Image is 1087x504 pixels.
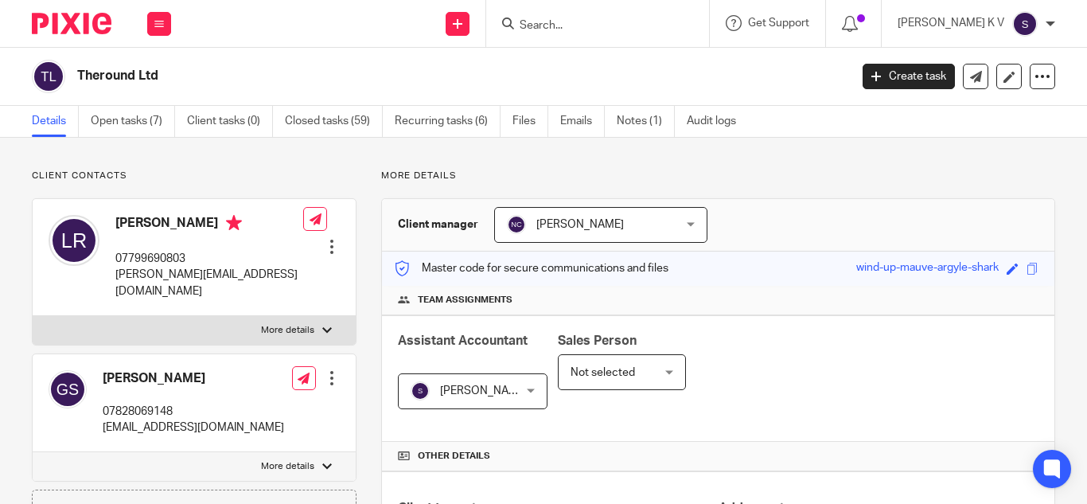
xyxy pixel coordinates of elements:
[398,334,528,347] span: Assistant Accountant
[32,13,111,34] img: Pixie
[898,15,1004,31] p: [PERSON_NAME] K V
[863,64,955,89] a: Create task
[617,106,675,137] a: Notes (1)
[411,381,430,400] img: svg%3E
[32,106,79,137] a: Details
[558,334,637,347] span: Sales Person
[32,170,356,182] p: Client contacts
[226,215,242,231] i: Primary
[571,367,635,378] span: Not selected
[32,60,65,93] img: svg%3E
[115,267,303,299] p: [PERSON_NAME][EMAIL_ADDRESS][DOMAIN_NAME]
[261,324,314,337] p: More details
[560,106,605,137] a: Emails
[285,106,383,137] a: Closed tasks (59)
[748,18,809,29] span: Get Support
[507,215,526,234] img: svg%3E
[398,217,478,232] h3: Client manager
[91,106,175,137] a: Open tasks (7)
[187,106,273,137] a: Client tasks (0)
[103,370,284,387] h4: [PERSON_NAME]
[687,106,748,137] a: Audit logs
[103,420,284,436] p: [EMAIL_ADDRESS][DOMAIN_NAME]
[394,260,668,276] p: Master code for secure communications and files
[49,215,99,266] img: svg%3E
[381,170,1055,182] p: More details
[395,106,501,137] a: Recurring tasks (6)
[77,68,687,84] h2: Theround Ltd
[536,219,624,230] span: [PERSON_NAME]
[518,19,661,33] input: Search
[418,450,490,463] span: Other details
[49,370,87,408] img: svg%3E
[418,294,512,307] span: Team assignments
[115,215,303,235] h4: [PERSON_NAME]
[115,251,303,267] p: 07799690803
[261,460,314,473] p: More details
[856,260,999,278] div: wind-up-mauve-argyle-shark
[103,404,284,420] p: 07828069148
[440,385,547,397] span: [PERSON_NAME] K V
[512,106,548,137] a: Files
[1012,11,1038,37] img: svg%3E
